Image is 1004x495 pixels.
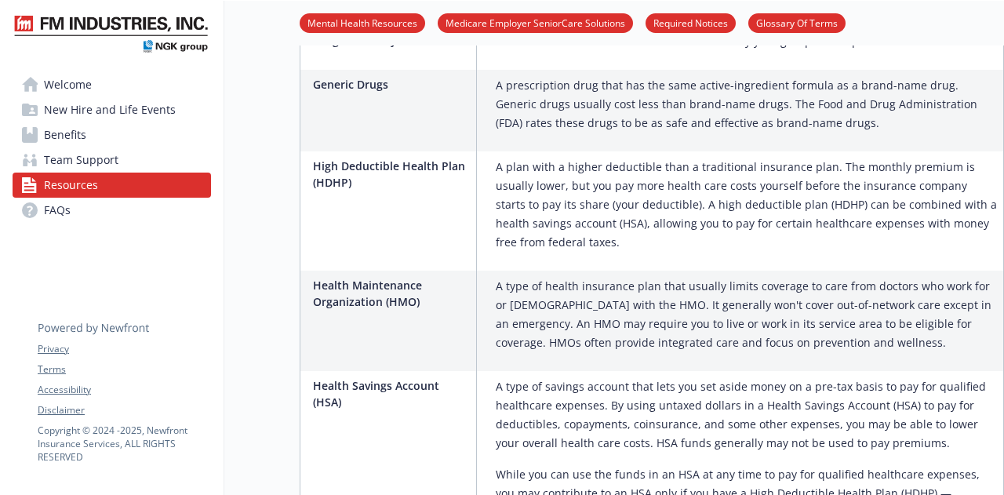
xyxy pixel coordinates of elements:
[496,377,997,453] p: A type of savings account that lets you set aside money on a pre-tax basis to pay for qualified h...
[13,147,211,173] a: Team Support
[38,403,210,417] a: Disclaimer
[313,158,470,191] p: High Deductible Health Plan (HDHP)
[44,173,98,198] span: Resources
[44,72,92,97] span: Welcome
[496,277,997,352] p: A type of health insurance plan that usually limits coverage to care from doctors who work for or...
[38,362,210,377] a: Terms
[313,377,470,410] p: Health Savings Account (HSA)
[38,342,210,356] a: Privacy
[496,76,997,133] p: A prescription drug that has the same active-ingredient formula as a brand-name drug. Generic dru...
[300,15,425,30] a: Mental Health Resources
[496,158,997,252] p: A plan with a higher deductible than a traditional insurance plan. The monthly premium is usually...
[38,424,210,464] p: Copyright © 2024 - 2025 , Newfront Insurance Services, ALL RIGHTS RESERVED
[44,198,71,223] span: FAQs
[13,72,211,97] a: Welcome
[38,383,210,397] a: Accessibility
[646,15,736,30] a: Required Notices
[44,97,176,122] span: New Hire and Life Events
[313,76,470,93] p: Generic Drugs
[44,147,118,173] span: Team Support
[44,122,86,147] span: Benefits
[13,173,211,198] a: Resources
[438,15,633,30] a: Medicare Employer SeniorCare Solutions
[13,97,211,122] a: New Hire and Life Events
[748,15,846,30] a: Glossary Of Terms
[13,198,211,223] a: FAQs
[313,277,470,310] p: Health Maintenance Organization (HMO)
[13,122,211,147] a: Benefits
